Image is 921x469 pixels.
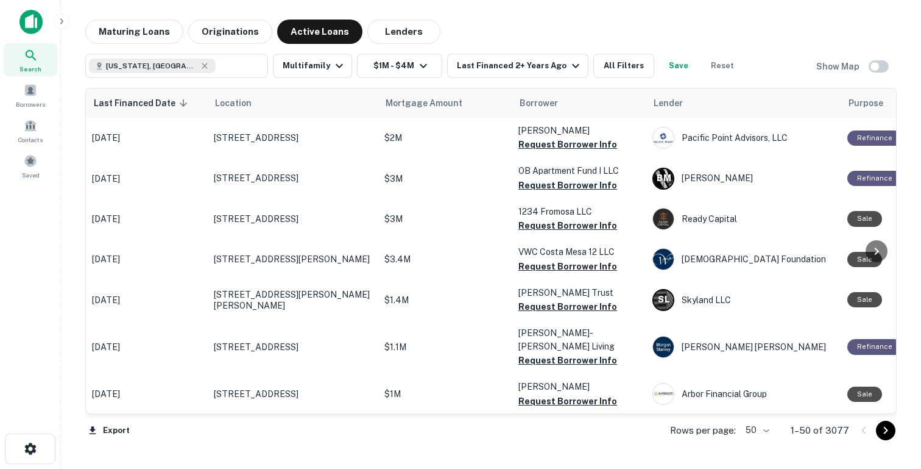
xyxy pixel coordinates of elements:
div: Last Financed 2+ Years Ago [457,59,583,73]
div: Skyland LLC [652,289,835,311]
button: Multifamily [273,54,352,78]
a: Contacts [4,114,57,147]
span: Borrowers [16,99,45,109]
button: Go to next page [876,421,895,440]
p: [STREET_ADDRESS] [214,213,372,224]
p: [PERSON_NAME]-[PERSON_NAME] Living [518,326,640,353]
div: This loan purpose was for refinancing [847,131,902,146]
div: 50 [741,421,771,439]
div: This loan purpose was for refinancing [847,171,902,186]
p: $1.4M [384,293,506,307]
button: Active Loans [277,20,362,44]
div: Pacific Point Advisors, LLC [652,127,835,149]
p: [PERSON_NAME] [518,124,640,137]
h6: Show Map [816,60,861,73]
span: Location [215,96,267,110]
img: picture [653,127,674,148]
div: [DEMOGRAPHIC_DATA] Foundation [652,248,835,270]
p: [DATE] [92,293,202,307]
th: Lender [646,88,841,118]
th: Location [208,88,378,118]
th: Last Financed Date [86,88,208,118]
iframe: Chat Widget [860,332,921,391]
p: [DATE] [92,131,202,145]
p: [STREET_ADDRESS] [214,173,372,184]
th: Borrower [512,88,646,118]
span: [US_STATE], [GEOGRAPHIC_DATA] [106,60,197,71]
p: [DATE] [92,340,202,354]
span: Lender [654,96,683,110]
img: picture [653,209,674,229]
button: Request Borrower Info [518,178,617,193]
p: $1M [384,387,506,401]
p: 1–50 of 3077 [791,423,849,438]
button: Maturing Loans [85,20,183,44]
button: Save your search to get updates of matches that match your search criteria. [659,54,698,78]
p: [PERSON_NAME] Trust [518,286,640,299]
div: This loan purpose was for refinancing [847,339,902,354]
p: VWC Costa Mesa 12 LLC [518,245,640,259]
p: [STREET_ADDRESS][PERSON_NAME] [214,254,372,265]
img: picture [653,249,674,270]
p: [PERSON_NAME] [518,380,640,393]
p: $3M [384,172,506,185]
a: Search [4,43,57,76]
button: $1M - $4M [357,54,442,78]
p: [STREET_ADDRESS] [214,342,372,353]
span: Last Financed Date [93,96,191,110]
button: Request Borrower Info [518,137,617,152]
button: Request Borrower Info [518,218,617,233]
p: [STREET_ADDRESS] [214,388,372,399]
span: Search [19,64,41,74]
div: [PERSON_NAME] [PERSON_NAME] [652,336,835,358]
p: S L [658,293,669,306]
p: $3.4M [384,252,506,266]
p: [DATE] [92,252,202,266]
p: [DATE] [92,212,202,226]
button: Export [85,421,133,440]
button: Request Borrower Info [518,299,617,314]
span: Saved [22,170,40,180]
p: B M [657,172,671,185]
th: Mortgage Amount [378,88,512,118]
span: Mortgage Amount [386,96,478,110]
p: 1234 Fromosa LLC [518,205,640,218]
img: picture [653,337,674,357]
button: Request Borrower Info [518,259,617,274]
button: Reset [703,54,742,78]
button: Originations [188,20,272,44]
img: capitalize-icon.png [19,10,43,34]
div: Sale [847,211,882,226]
p: [STREET_ADDRESS][PERSON_NAME][PERSON_NAME] [214,289,372,311]
span: Borrower [520,96,558,110]
button: All Filters [593,54,654,78]
button: Request Borrower Info [518,353,617,368]
div: [PERSON_NAME] [652,168,835,190]
p: $2M [384,131,506,145]
p: [DATE] [92,172,202,185]
a: Saved [4,149,57,182]
p: [STREET_ADDRESS] [214,132,372,143]
div: Ready Capital [652,208,835,230]
button: Lenders [367,20,440,44]
span: Purpose [849,96,899,110]
p: OB Apartment Fund I LLC [518,164,640,177]
div: Sale [847,292,882,307]
div: Sale [847,387,882,402]
span: Contacts [18,135,43,145]
p: $1.1M [384,340,506,354]
p: Rows per page: [670,423,736,438]
div: Arbor Financial Group [652,383,835,405]
p: $3M [384,212,506,226]
a: Borrowers [4,79,57,112]
div: Sale [847,252,882,267]
p: [DATE] [92,387,202,401]
button: Last Financed 2+ Years Ago [447,54,588,78]
img: picture [653,384,674,404]
button: Request Borrower Info [518,394,617,409]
